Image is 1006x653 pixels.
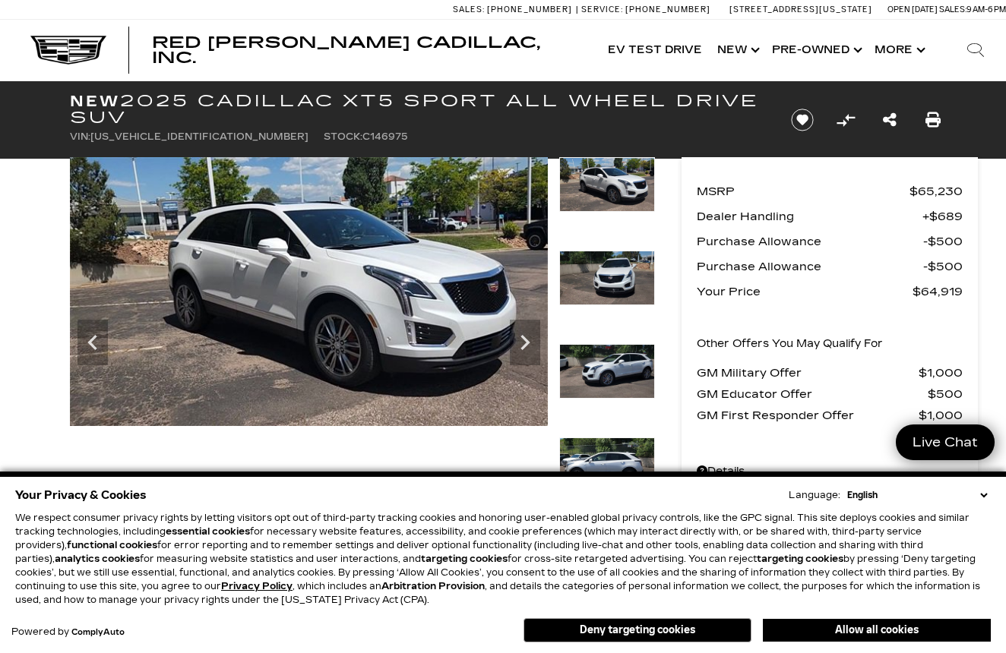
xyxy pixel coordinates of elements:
span: $500 [923,256,963,277]
button: Compare Vehicle [834,109,857,131]
strong: analytics cookies [55,554,140,564]
span: Your Price [697,281,913,302]
strong: targeting cookies [757,554,843,564]
strong: Arbitration Provision [381,581,485,591]
strong: essential cookies [166,526,250,537]
img: New 2025 Crystal White Tricoat Cadillac Sport image 3 [559,251,655,305]
span: Sales: [939,5,966,14]
a: GM First Responder Offer $1,000 [697,405,963,426]
a: Print this New 2025 Cadillac XT5 Sport All Wheel Drive SUV [925,109,941,131]
a: Live Chat [896,424,995,460]
span: Sales: [453,5,485,14]
span: $500 [928,383,963,405]
img: New 2025 Crystal White Tricoat Cadillac Sport image 2 [559,157,655,212]
a: EV Test Drive [600,20,710,80]
img: Cadillac Dark Logo with Cadillac White Text [30,36,106,65]
a: ComplyAuto [71,628,125,637]
span: [PHONE_NUMBER] [487,5,572,14]
span: GM Military Offer [697,362,919,383]
span: MSRP [697,181,910,202]
button: Allow all cookies [763,619,991,642]
div: (48) Photos [81,468,178,504]
span: 9 AM-6 PM [966,5,1006,14]
button: Deny targeting cookies [524,618,751,642]
span: Stock: [324,131,362,142]
span: [US_VEHICLE_IDENTIFICATION_NUMBER] [90,131,308,142]
a: Sales: [PHONE_NUMBER] [453,5,576,14]
span: Your Privacy & Cookies [15,484,147,506]
a: GM Educator Offer $500 [697,383,963,405]
button: More [867,20,930,80]
span: Purchase Allowance [697,256,923,277]
span: Service: [581,5,623,14]
button: Save vehicle [786,108,819,132]
img: New 2025 Crystal White Tricoat Cadillac Sport image 2 [70,157,548,426]
p: Other Offers You May Qualify For [697,333,883,355]
span: C146975 [362,131,408,142]
div: Previous [78,320,108,365]
span: Live Chat [905,434,985,451]
span: $500 [923,231,963,252]
strong: New [70,92,120,110]
strong: functional cookies [67,540,157,550]
span: Dealer Handling [697,206,922,227]
a: Your Price $64,919 [697,281,963,302]
a: Dealer Handling $689 [697,206,963,227]
a: Purchase Allowance $500 [697,256,963,277]
span: GM First Responder Offer [697,405,919,426]
a: New [710,20,764,80]
a: Red [PERSON_NAME] Cadillac, Inc. [152,35,585,65]
p: We respect consumer privacy rights by letting visitors opt out of third-party tracking cookies an... [15,511,991,607]
a: Service: [PHONE_NUMBER] [576,5,714,14]
a: Pre-Owned [764,20,867,80]
a: Privacy Policy [221,581,293,591]
a: [STREET_ADDRESS][US_STATE] [729,5,872,14]
span: $1,000 [919,362,963,383]
span: [PHONE_NUMBER] [625,5,710,14]
span: GM Educator Offer [697,383,928,405]
a: GM Military Offer $1,000 [697,362,963,383]
img: New 2025 Crystal White Tricoat Cadillac Sport image 4 [559,344,655,399]
div: Powered by [11,627,125,637]
div: Language: [789,491,840,500]
a: MSRP $65,230 [697,181,963,202]
span: $689 [922,206,963,227]
div: Next [510,320,540,365]
span: $1,000 [919,405,963,426]
a: Share this New 2025 Cadillac XT5 Sport All Wheel Drive SUV [883,109,897,131]
span: $64,919 [913,281,963,302]
select: Language Select [843,488,991,502]
span: Open [DATE] [887,5,938,14]
a: Details [697,461,963,482]
span: VIN: [70,131,90,142]
strong: targeting cookies [421,554,508,564]
span: Purchase Allowance [697,231,923,252]
span: $65,230 [910,181,963,202]
img: New 2025 Crystal White Tricoat Cadillac Sport image 5 [559,437,655,492]
span: Red [PERSON_NAME] Cadillac, Inc. [152,33,540,67]
h1: 2025 Cadillac XT5 Sport All Wheel Drive SUV [70,93,765,126]
a: Purchase Allowance $500 [697,231,963,252]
